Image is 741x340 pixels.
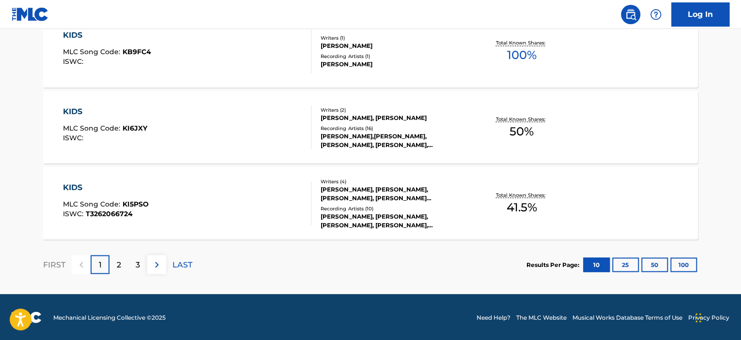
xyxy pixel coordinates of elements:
div: Recording Artists ( 1 ) [321,53,467,60]
p: Total Known Shares: [495,191,547,198]
div: [PERSON_NAME] [321,60,467,69]
span: ISWC : [63,133,86,142]
span: KB9FC4 [123,47,151,56]
iframe: Chat Widget [693,294,741,340]
div: [PERSON_NAME], [PERSON_NAME] [321,113,467,122]
p: LAST [172,259,192,270]
span: KI6JXY [123,123,147,132]
a: Musical Works Database Terms of Use [572,313,682,322]
div: KIDS [63,105,147,117]
div: [PERSON_NAME], [PERSON_NAME], [PERSON_NAME], [PERSON_NAME] [PERSON_NAME] [321,185,467,202]
span: ISWC : [63,209,86,218]
img: help [650,9,662,20]
div: Writers ( 4 ) [321,177,467,185]
span: MLC Song Code : [63,47,123,56]
span: Mechanical Licensing Collective © 2025 [53,313,166,322]
span: T3262066724 [86,209,133,218]
p: Results Per Page: [526,260,582,269]
div: [PERSON_NAME],[PERSON_NAME],[PERSON_NAME], [PERSON_NAME],[PERSON_NAME],[PERSON_NAME], [PERSON_NAM... [321,132,467,149]
span: MLC Song Code : [63,123,123,132]
span: ISWC : [63,57,86,66]
a: KIDSMLC Song Code:KI5PSOISWC:T3262066724Writers (4)[PERSON_NAME], [PERSON_NAME], [PERSON_NAME], [... [43,167,698,239]
button: 50 [641,257,668,272]
div: Writers ( 2 ) [321,106,467,113]
a: KIDSMLC Song Code:KB9FC4ISWC:Writers (1)[PERSON_NAME]Recording Artists (1)[PERSON_NAME]Total Know... [43,15,698,88]
a: Privacy Policy [688,313,729,322]
p: Total Known Shares: [495,39,547,46]
span: 41.5 % [506,198,537,216]
span: MLC Song Code : [63,199,123,208]
div: Recording Artists ( 16 ) [321,124,467,132]
p: 1 [99,259,102,270]
img: right [151,259,163,270]
span: 100 % [507,46,536,64]
div: KIDS [63,30,151,41]
div: [PERSON_NAME], [PERSON_NAME], [PERSON_NAME], [PERSON_NAME], [PERSON_NAME] [321,212,467,229]
p: Total Known Shares: [495,115,547,122]
span: KI5PSO [123,199,149,208]
button: 100 [670,257,697,272]
img: search [625,9,636,20]
span: 50 % [509,122,534,140]
a: KIDSMLC Song Code:KI6JXYISWC:Writers (2)[PERSON_NAME], [PERSON_NAME]Recording Artists (16)[PERSON... [43,91,698,163]
button: 10 [583,257,610,272]
div: Help [646,5,665,24]
button: 25 [612,257,639,272]
div: Writers ( 1 ) [321,34,467,42]
a: Log In [671,2,729,27]
div: Recording Artists ( 10 ) [321,205,467,212]
img: MLC Logo [12,7,49,21]
p: 2 [117,259,121,270]
div: Drag [695,303,701,332]
div: KIDS [63,181,149,193]
p: FIRST [43,259,65,270]
a: The MLC Website [516,313,567,322]
img: logo [12,311,42,323]
a: Need Help? [477,313,510,322]
p: 3 [136,259,140,270]
div: [PERSON_NAME] [321,42,467,50]
a: Public Search [621,5,640,24]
